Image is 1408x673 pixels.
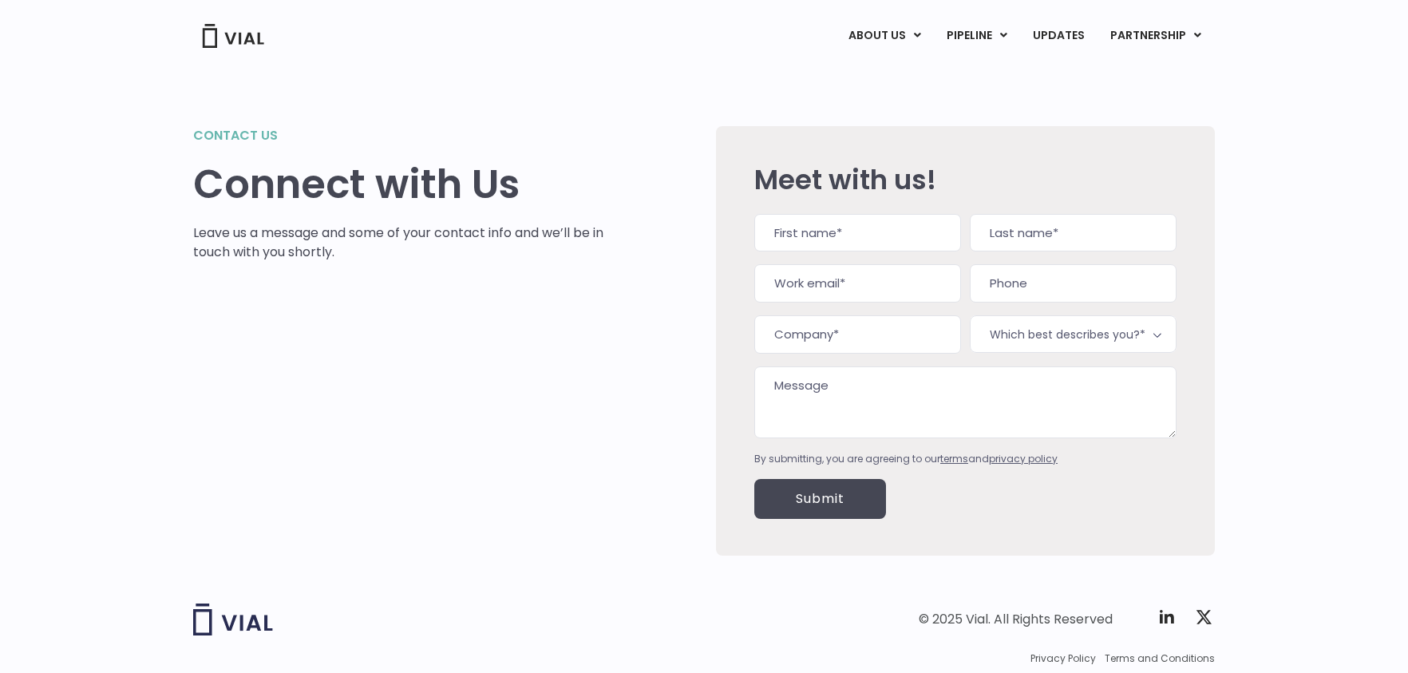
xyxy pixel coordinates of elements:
input: Work email* [754,264,961,303]
a: PIPELINEMenu Toggle [934,22,1019,49]
h2: Contact us [193,126,604,145]
h2: Meet with us! [754,164,1177,195]
input: Company* [754,315,961,354]
input: First name* [754,214,961,252]
img: Vial Logo [201,24,265,48]
a: PARTNERSHIPMenu Toggle [1098,22,1214,49]
img: Vial logo wih "Vial" spelled out [193,604,273,635]
p: Leave us a message and some of your contact info and we’ll be in touch with you shortly. [193,224,604,262]
a: terms [940,452,968,465]
span: Which best describes you?* [970,315,1177,353]
div: By submitting, you are agreeing to our and [754,452,1177,466]
input: Phone [970,264,1177,303]
h1: Connect with Us [193,161,604,208]
a: Privacy Policy [1030,651,1096,666]
a: privacy policy [989,452,1058,465]
div: © 2025 Vial. All Rights Reserved [919,611,1113,628]
a: ABOUT USMenu Toggle [836,22,933,49]
input: Last name* [970,214,1177,252]
a: UPDATES [1020,22,1097,49]
input: Submit [754,479,886,519]
a: Terms and Conditions [1105,651,1215,666]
